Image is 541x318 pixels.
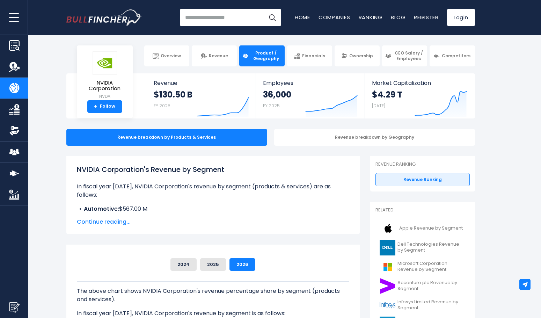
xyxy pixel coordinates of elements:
[250,50,281,61] span: Product / Geography
[372,103,385,109] small: [DATE]
[372,89,402,100] strong: $4.29 T
[372,80,467,86] span: Market Capitalization
[375,161,470,167] p: Revenue Ranking
[263,89,291,100] strong: 36,000
[397,241,466,253] span: Dell Technologies Revenue by Segment
[382,45,427,66] a: CEO Salary / Employees
[375,296,470,315] a: Infosys Limited Revenue by Segment
[375,207,470,213] p: Related
[393,50,424,61] span: CEO Salary / Employees
[154,89,192,100] strong: $130.50 B
[66,129,267,146] div: Revenue breakdown by Products & Services
[319,14,350,21] a: Companies
[161,53,181,59] span: Overview
[365,73,474,118] a: Market Capitalization $4.29 T [DATE]
[229,258,255,271] button: 2026
[84,205,119,213] b: Automotive:
[380,259,395,275] img: MSFT logo
[397,280,466,292] span: Accenture plc Revenue by Segment
[375,276,470,296] a: Accenture plc Revenue by Segment
[77,164,349,175] h1: NVIDIA Corporation's Revenue by Segment
[144,45,189,66] a: Overview
[380,240,395,255] img: DELL logo
[87,100,122,113] a: +Follow
[9,125,20,136] img: Ownership
[209,53,228,59] span: Revenue
[391,14,405,21] a: Blog
[397,261,466,273] span: Microsoft Corporation Revenue by Segment
[256,73,365,118] a: Employees 36,000 FY 2025
[263,80,358,86] span: Employees
[399,225,463,231] span: Apple Revenue by Segment
[442,53,470,59] span: Competitors
[380,297,395,313] img: INFY logo
[302,53,325,59] span: Financials
[77,205,349,213] li: $567.00 M
[82,80,127,92] span: NVIDIA Corporation
[274,129,475,146] div: Revenue breakdown by Geography
[77,218,349,226] span: Continue reading...
[82,93,127,100] small: NVDA
[170,258,197,271] button: 2024
[82,51,127,100] a: NVIDIA Corporation NVDA
[147,73,256,118] a: Revenue $130.50 B FY 2025
[375,219,470,238] a: Apple Revenue by Segment
[77,182,349,199] p: In fiscal year [DATE], NVIDIA Corporation's revenue by segment (products & services) are as follows:
[447,9,475,26] a: Login
[349,53,373,59] span: Ownership
[200,258,226,271] button: 2025
[375,238,470,257] a: Dell Technologies Revenue by Segment
[430,45,475,66] a: Competitors
[295,14,310,21] a: Home
[359,14,382,21] a: Ranking
[66,9,141,26] a: Go to homepage
[375,173,470,186] a: Revenue Ranking
[335,45,380,66] a: Ownership
[154,103,170,109] small: FY 2025
[154,80,249,86] span: Revenue
[77,287,349,304] p: The above chart shows NVIDIA Corporation's revenue percentage share by segment (products and serv...
[263,103,280,109] small: FY 2025
[94,103,97,110] strong: +
[264,9,281,26] button: Search
[239,45,284,66] a: Product / Geography
[375,257,470,276] a: Microsoft Corporation Revenue by Segment
[287,45,332,66] a: Financials
[192,45,237,66] a: Revenue
[380,278,395,294] img: ACN logo
[66,9,142,26] img: Bullfincher logo
[414,14,439,21] a: Register
[397,299,466,311] span: Infosys Limited Revenue by Segment
[77,309,349,318] p: In fiscal year [DATE], NVIDIA Corporation's revenue by segment is as follows:
[380,221,397,236] img: AAPL logo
